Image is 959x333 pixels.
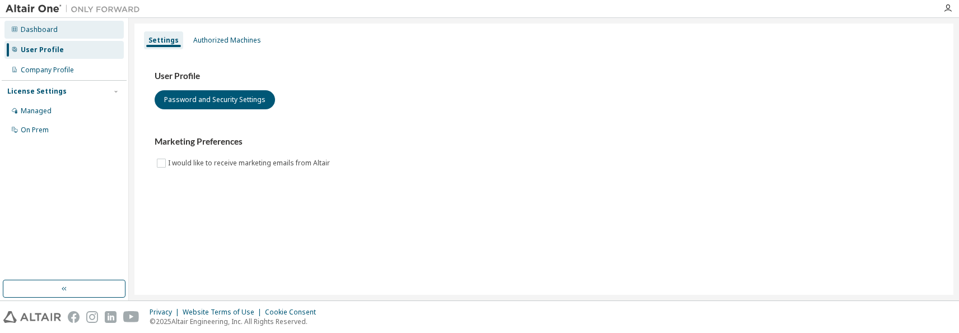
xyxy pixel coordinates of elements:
img: linkedin.svg [105,311,117,323]
div: License Settings [7,87,67,96]
h3: User Profile [155,71,933,82]
div: Settings [148,36,179,45]
img: youtube.svg [123,311,139,323]
div: Privacy [150,308,183,317]
label: I would like to receive marketing emails from Altair [168,156,332,170]
div: Authorized Machines [193,36,261,45]
div: Company Profile [21,66,74,75]
div: Website Terms of Use [183,308,265,317]
div: On Prem [21,126,49,135]
img: Altair One [6,3,146,15]
img: facebook.svg [68,311,80,323]
div: Cookie Consent [265,308,323,317]
button: Password and Security Settings [155,90,275,109]
div: Dashboard [21,25,58,34]
h3: Marketing Preferences [155,136,933,147]
p: © 2025 Altair Engineering, Inc. All Rights Reserved. [150,317,323,326]
img: instagram.svg [86,311,98,323]
div: Managed [21,107,52,115]
img: altair_logo.svg [3,311,61,323]
div: User Profile [21,45,64,54]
